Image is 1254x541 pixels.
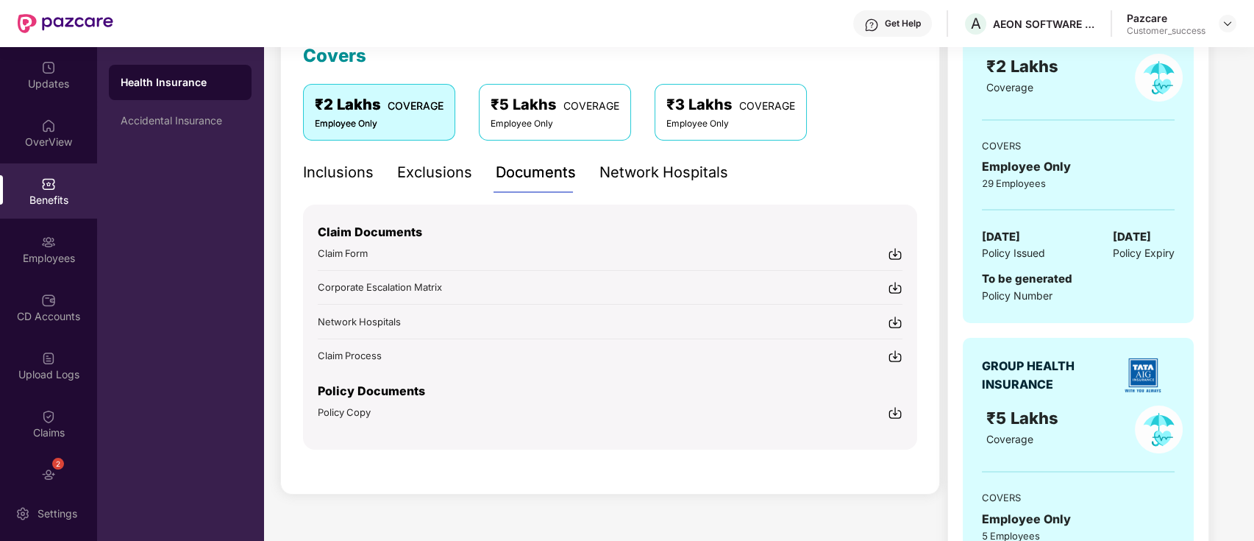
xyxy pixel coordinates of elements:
span: Network Hospitals [318,316,401,328]
span: Covers [303,45,366,66]
span: ₹2 Lakhs [986,57,1063,76]
img: svg+xml;base64,PHN2ZyBpZD0iSGVscC0zMngzMiIgeG1sbnM9Imh0dHA6Ly93d3cudzMub3JnLzIwMDAvc3ZnIiB3aWR0aD... [864,18,879,32]
p: Claim Documents [318,223,902,241]
div: Exclusions [397,161,472,184]
img: svg+xml;base64,PHN2ZyBpZD0iRG93bmxvYWQtMjR4MjQiIHhtbG5zPSJodHRwOi8vd3d3LnczLm9yZy8yMDAwL3N2ZyIgd2... [888,280,902,295]
div: ₹2 Lakhs [315,93,443,116]
img: svg+xml;base64,PHN2ZyBpZD0iQ2xhaW0iIHhtbG5zPSJodHRwOi8vd3d3LnczLm9yZy8yMDAwL3N2ZyIgd2lkdGg9IjIwIi... [41,409,56,424]
img: svg+xml;base64,PHN2ZyBpZD0iQmVuZWZpdHMiIHhtbG5zPSJodHRwOi8vd3d3LnczLm9yZy8yMDAwL3N2ZyIgd2lkdGg9Ij... [41,177,56,191]
div: 29 Employees [982,176,1175,191]
span: ₹5 Lakhs [986,409,1063,428]
div: GROUP HEALTH INSURANCE [982,357,1111,394]
div: AEON SOFTWARE PRIVATE LIMITED [993,17,1096,31]
div: Health Insurance [121,75,240,90]
span: Coverage [986,433,1033,445]
img: policyIcon [1135,406,1183,453]
span: COVERAGE [739,99,795,112]
img: svg+xml;base64,PHN2ZyBpZD0iRG93bmxvYWQtMjR4MjQiIHhtbG5zPSJodHRwOi8vd3d3LnczLm9yZy8yMDAwL3N2ZyIgd2... [888,406,902,420]
img: svg+xml;base64,PHN2ZyBpZD0iRW1wbG95ZWVzIiB4bWxucz0iaHR0cDovL3d3dy53My5vcmcvMjAwMC9zdmciIHdpZHRoPS... [41,235,56,250]
img: svg+xml;base64,PHN2ZyBpZD0iRG93bmxvYWQtMjR4MjQiIHhtbG5zPSJodHRwOi8vd3d3LnczLm9yZy8yMDAwL3N2ZyIgd2... [888,247,902,261]
span: To be generated [982,272,1072,286]
img: svg+xml;base64,PHN2ZyBpZD0iSG9tZSIgeG1sbnM9Imh0dHA6Ly93d3cudzMub3JnLzIwMDAvc3ZnIiB3aWR0aD0iMjAiIG... [41,119,56,133]
div: Get Help [885,18,921,29]
div: Employee Only [982,510,1175,528]
span: COVERAGE [388,99,443,112]
div: Network Hospitals [599,161,728,184]
img: svg+xml;base64,PHN2ZyBpZD0iRHJvcGRvd24tMzJ4MzIiIHhtbG5zPSJodHRwOi8vd3d3LnczLm9yZy8yMDAwL3N2ZyIgd2... [1222,18,1233,29]
span: Policy Number [982,289,1052,302]
span: COVERAGE [563,99,619,112]
img: svg+xml;base64,PHN2ZyBpZD0iRG93bmxvYWQtMjR4MjQiIHhtbG5zPSJodHRwOi8vd3d3LnczLm9yZy8yMDAwL3N2ZyIgd2... [888,315,902,330]
span: Coverage [986,81,1033,93]
span: Corporate Escalation Matrix [318,281,442,293]
span: Policy Expiry [1113,245,1175,261]
div: ₹3 Lakhs [666,93,795,116]
img: insurerLogo [1117,350,1169,401]
div: ₹5 Lakhs [491,93,619,116]
span: Policy Issued [982,245,1045,261]
div: Settings [33,506,82,521]
div: Pazcare [1127,11,1205,25]
div: 2 [52,458,64,470]
img: svg+xml;base64,PHN2ZyBpZD0iU2V0dGluZy0yMHgyMCIgeG1sbnM9Imh0dHA6Ly93d3cudzMub3JnLzIwMDAvc3ZnIiB3aW... [15,506,30,521]
img: svg+xml;base64,PHN2ZyBpZD0iRG93bmxvYWQtMjR4MjQiIHhtbG5zPSJodHRwOi8vd3d3LnczLm9yZy8yMDAwL3N2ZyIgd2... [888,349,902,364]
span: [DATE] [982,228,1020,246]
span: Claim Form [318,247,368,259]
span: Claim Process [318,350,382,361]
span: A [971,15,981,32]
img: svg+xml;base64,PHN2ZyBpZD0iVXBsb2FkX0xvZ3MiIGRhdGEtbmFtZT0iVXBsb2FkIExvZ3MiIHhtbG5zPSJodHRwOi8vd3... [41,351,56,366]
img: policyIcon [1135,54,1183,102]
div: COVERS [982,490,1175,505]
div: Customer_success [1127,25,1205,37]
div: Employee Only [315,117,443,131]
div: Inclusions [303,161,374,184]
div: Employee Only [491,117,619,131]
div: Employee Only [982,158,1175,176]
img: New Pazcare Logo [18,14,113,33]
img: svg+xml;base64,PHN2ZyBpZD0iVXBkYXRlZCIgeG1sbnM9Imh0dHA6Ly93d3cudzMub3JnLzIwMDAvc3ZnIiB3aWR0aD0iMj... [41,60,56,75]
div: Documents [496,161,576,184]
img: svg+xml;base64,PHN2ZyBpZD0iRW5kb3JzZW1lbnRzIiB4bWxucz0iaHR0cDovL3d3dy53My5vcmcvMjAwMC9zdmciIHdpZH... [41,467,56,482]
div: Employee Only [666,117,795,131]
span: Policy Copy [318,406,371,418]
span: [DATE] [1113,228,1151,246]
img: svg+xml;base64,PHN2ZyBpZD0iQ0RfQWNjb3VudHMiIGRhdGEtbmFtZT0iQ0QgQWNjb3VudHMiIHhtbG5zPSJodHRwOi8vd3... [41,293,56,308]
p: Policy Documents [318,382,902,400]
div: COVERS [982,138,1175,153]
div: Accidental Insurance [121,115,240,127]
